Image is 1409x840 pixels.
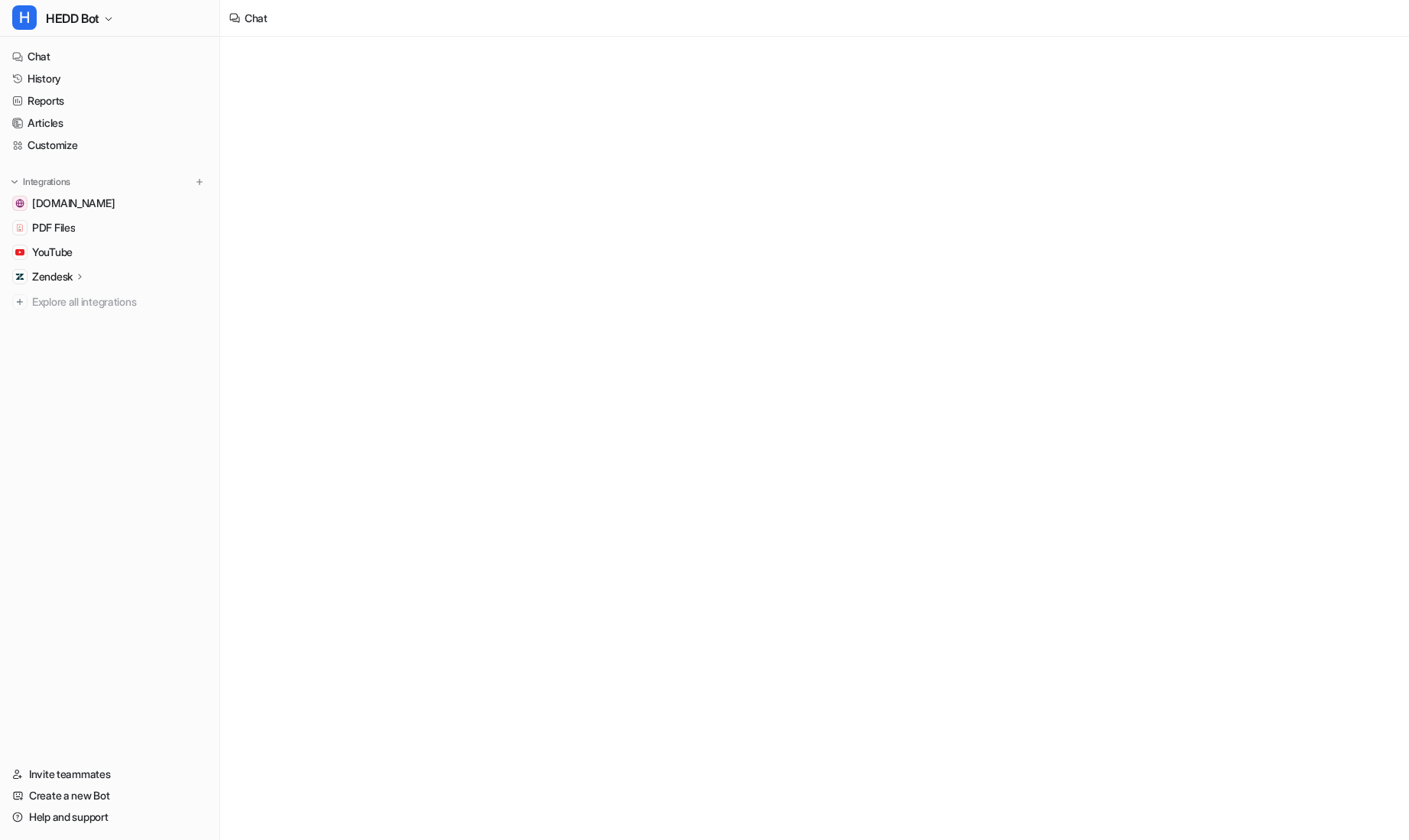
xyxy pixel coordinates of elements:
[32,290,207,314] span: Explore all integrations
[23,176,70,188] p: Integrations
[46,8,99,29] span: HEDD Bot
[32,196,115,211] span: [DOMAIN_NAME]
[32,269,73,284] p: Zendesk
[12,5,37,30] span: H
[12,294,28,310] img: explore all integrations
[194,177,205,187] img: menu_add.svg
[9,177,20,187] img: expand menu
[6,46,213,67] a: Chat
[6,68,213,89] a: History
[6,135,213,156] a: Customize
[32,245,73,260] span: YouTube
[32,220,75,235] span: PDF Files
[6,764,213,785] a: Invite teammates
[6,291,213,313] a: Explore all integrations
[6,242,213,263] a: YouTubeYouTube
[6,90,213,112] a: Reports
[6,785,213,806] a: Create a new Bot
[6,174,75,190] button: Integrations
[6,112,213,134] a: Articles
[15,248,24,257] img: YouTube
[6,193,213,214] a: hedd.audio[DOMAIN_NAME]
[15,199,24,208] img: hedd.audio
[15,223,24,232] img: PDF Files
[6,806,213,828] a: Help and support
[245,10,268,26] div: Chat
[15,272,24,281] img: Zendesk
[6,217,213,238] a: PDF FilesPDF Files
